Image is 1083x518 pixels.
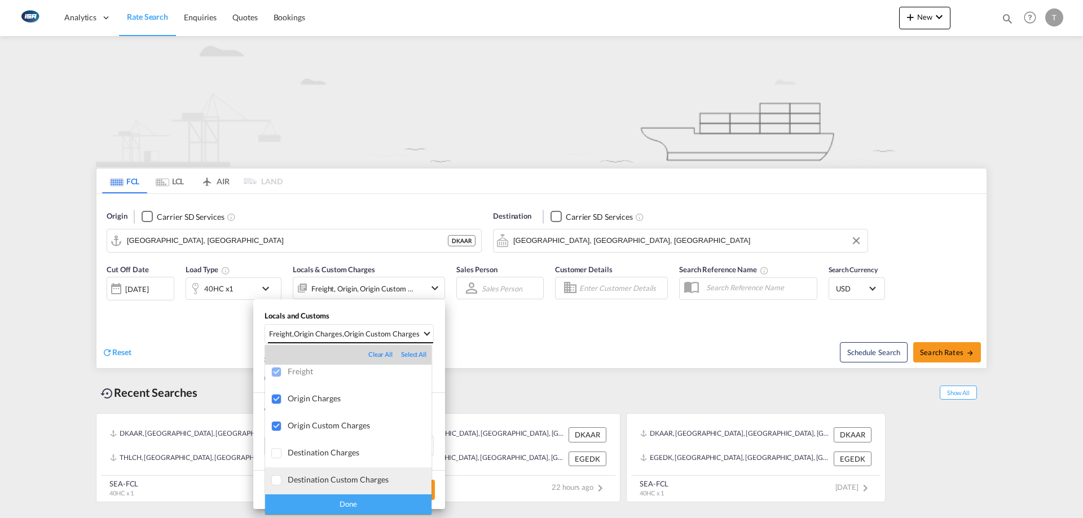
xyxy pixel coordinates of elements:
[401,350,426,359] div: Select All
[368,350,401,359] div: Clear All
[288,366,432,376] div: Freight
[288,393,432,403] div: Origin Charges
[265,494,432,514] div: Done
[288,448,432,457] div: Destination Charges
[288,420,432,430] div: Origin Custom Charges
[288,475,432,484] div: Destination Custom Charges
